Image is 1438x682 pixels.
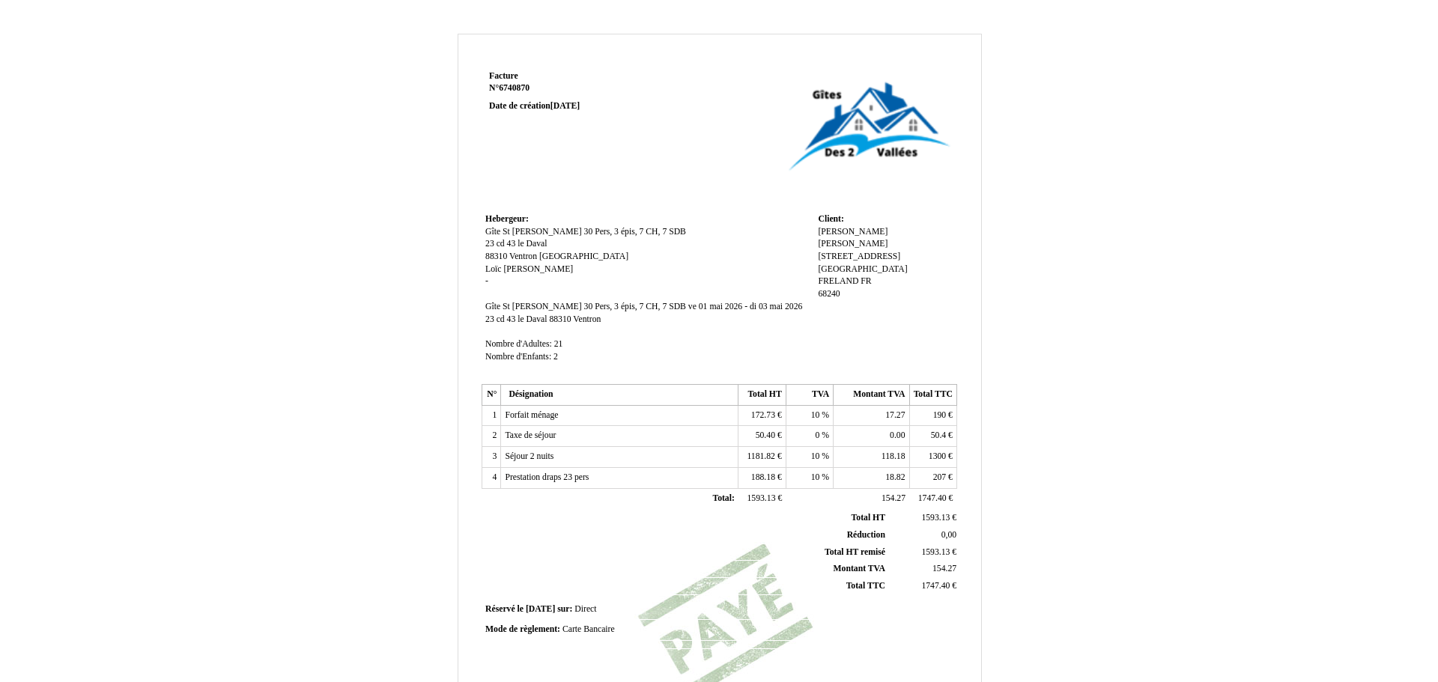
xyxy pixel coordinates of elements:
span: 154.27 [882,493,905,503]
td: % [786,467,833,488]
span: 10 [811,410,820,420]
span: 1300 [929,451,946,461]
span: Nombre d'Enfants: [485,352,551,362]
span: 88310 [485,252,507,261]
span: Mode de règlement: [485,624,560,634]
span: 154.27 [932,564,956,573]
span: [DATE] [526,604,555,614]
th: TVA [786,385,833,406]
span: 1747.40 [918,493,947,503]
span: 188.18 [751,472,775,482]
span: 1593.13 [921,513,950,523]
span: 18.82 [885,472,905,482]
span: Total HT remisé [825,547,885,557]
span: Montant TVA [834,564,885,573]
td: € [738,447,786,468]
td: % [786,405,833,426]
span: Total HT [852,513,885,523]
span: Total: [712,493,734,503]
strong: Date de création [489,101,580,111]
span: Hebergeur: [485,214,529,224]
span: 0 [816,430,820,440]
span: Réservé le [485,604,524,614]
span: 6740870 [499,83,530,93]
span: 21 [554,339,563,349]
td: % [786,447,833,468]
span: sur: [557,604,572,614]
td: € [888,510,959,526]
span: 1593.13 [747,493,775,503]
th: Total TTC [909,385,956,406]
span: 23 cd 43 le Daval [485,314,547,324]
th: N° [482,385,501,406]
th: Montant TVA [834,385,909,406]
span: 50.40 [756,430,775,440]
td: € [888,578,959,595]
span: 10 [811,472,820,482]
td: 1 [482,405,501,426]
span: 88310 [549,314,571,324]
span: 118.18 [882,451,905,461]
span: [PERSON_NAME] [818,239,888,249]
td: € [909,405,956,426]
span: 1181.82 [747,451,775,461]
span: Facture [489,71,518,81]
span: 17.27 [885,410,905,420]
span: Forfait ménage [505,410,558,420]
img: logo [787,70,953,183]
span: FR [861,276,871,286]
strong: N° [489,82,668,94]
td: € [909,488,956,509]
span: 50.4 [931,430,946,440]
span: [PERSON_NAME] [503,264,573,274]
td: € [888,544,959,561]
span: Prestation draps 23 pers [505,472,589,482]
span: 1747.40 [921,581,950,591]
span: 2 [553,352,558,362]
span: Ventron [509,252,537,261]
span: Direct [574,604,596,614]
td: € [909,426,956,447]
td: % [786,426,833,447]
span: FRELAND [818,276,858,286]
td: 3 [482,447,501,468]
td: € [738,488,786,509]
span: 207 [933,472,947,482]
span: [STREET_ADDRESS][GEOGRAPHIC_DATA] [818,252,907,274]
span: Ventron [573,314,601,324]
span: 0.00 [890,430,905,440]
span: Client: [818,214,843,224]
span: Taxe de séjour [505,430,556,440]
span: Loïc [485,264,501,274]
span: 0,00 [941,530,956,540]
span: ve 01 mai 2026 - di 03 mai 2026 [688,302,803,311]
span: [GEOGRAPHIC_DATA] [539,252,628,261]
td: 4 [482,467,501,488]
span: 190 [933,410,947,420]
td: € [738,467,786,488]
span: 68240 [818,289,840,299]
span: - [485,276,488,286]
span: Gîte St [PERSON_NAME] 30 Pers, 3 épis, 7 CH, 7 SDB [485,302,686,311]
td: € [909,447,956,468]
th: Désignation [501,385,738,406]
span: Total TTC [846,581,885,591]
td: 2 [482,426,501,447]
span: 10 [811,451,820,461]
span: 172.73 [751,410,775,420]
span: Nombre d'Adultes: [485,339,552,349]
span: Gîte St [PERSON_NAME] 30 Pers, 3 épis, 7 CH, 7 SDB [485,227,686,237]
span: Réduction [847,530,885,540]
span: 23 cd 43 le Daval [485,239,547,249]
td: € [738,405,786,426]
span: 1593.13 [921,547,950,557]
span: [DATE] [550,101,580,111]
span: Carte Bancaire [562,624,615,634]
span: [PERSON_NAME] [818,227,888,237]
th: Total HT [738,385,786,406]
td: € [738,426,786,447]
td: € [909,467,956,488]
span: Séjour 2 nuits [505,451,553,461]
